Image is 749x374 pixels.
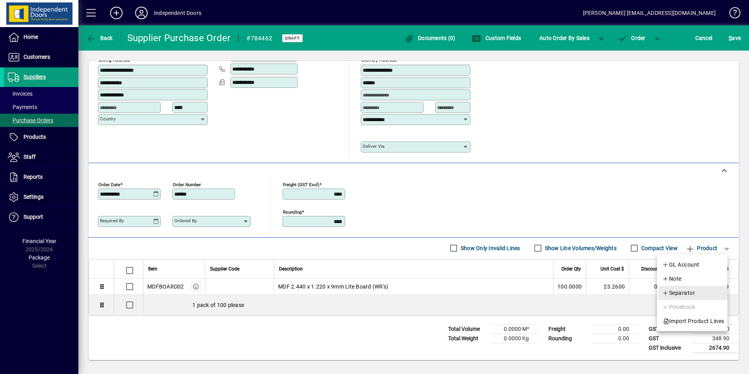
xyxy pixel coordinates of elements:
span: GL Account [662,260,700,269]
button: GL Account [657,258,727,272]
span: Pricebook [662,302,695,312]
span: Import Product Lines [662,316,724,326]
span: Note [662,274,682,283]
span: Separator [662,288,695,298]
button: Pricebook [657,300,727,314]
button: Note [657,272,727,286]
button: Import Product Lines [657,314,727,328]
button: Separator [657,286,727,300]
